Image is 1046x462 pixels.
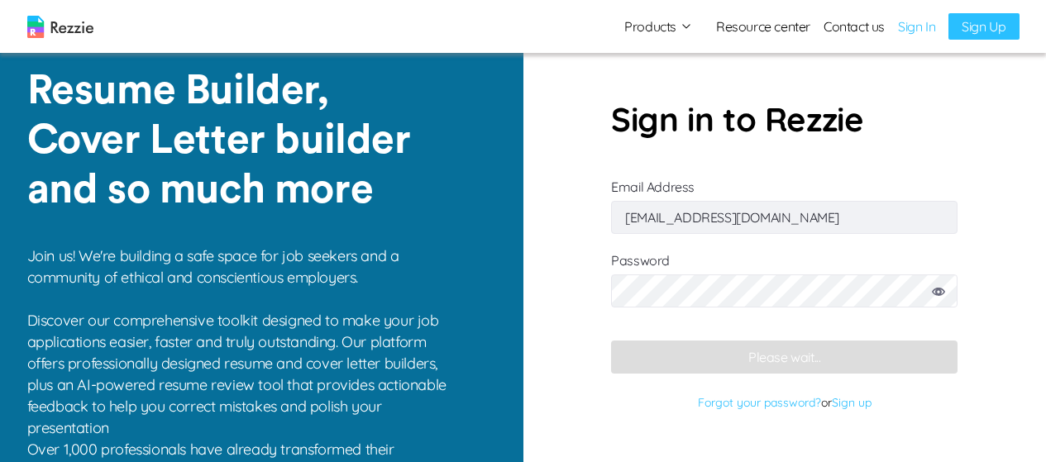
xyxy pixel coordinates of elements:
input: Password [611,274,958,307]
p: Resume Builder, Cover Letter builder and so much more [27,66,440,215]
label: Email Address [611,179,958,226]
p: Sign in to Rezzie [611,94,958,144]
button: Please wait... [611,341,958,374]
label: Password [611,252,958,324]
a: Sign In [898,17,935,36]
p: or [611,390,958,415]
button: Products [624,17,693,36]
p: Join us! We're building a safe space for job seekers and a community of ethical and conscientious... [27,245,458,439]
input: Email Address [611,201,958,234]
a: Sign up [832,395,872,410]
a: Sign Up [948,13,1019,40]
a: Resource center [716,17,810,36]
a: Contact us [824,17,885,36]
img: logo [27,16,93,38]
a: Forgot your password? [698,395,821,410]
